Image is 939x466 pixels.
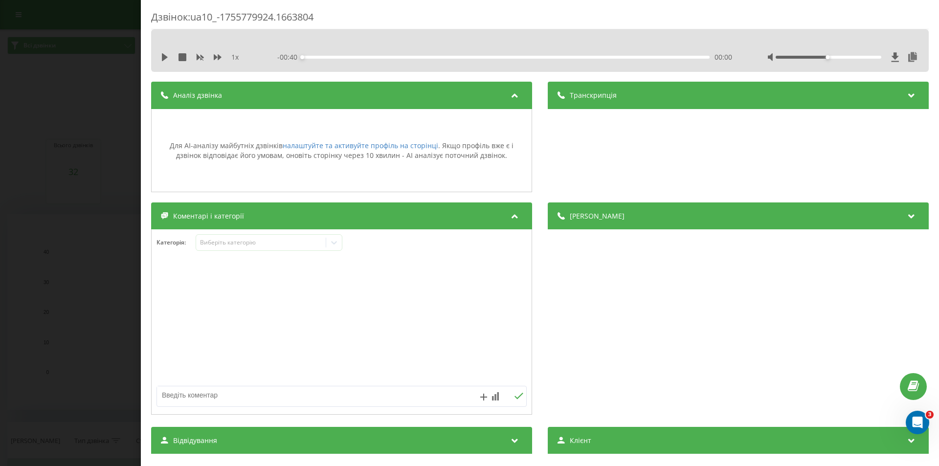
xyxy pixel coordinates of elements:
span: - 00:40 [277,52,302,62]
iframe: Intercom live chat [906,411,929,434]
span: Коментарі і категорії [173,211,244,221]
span: Відвідування [173,436,217,445]
span: Аналіз дзвінка [173,90,222,100]
div: Виберіть категорію [200,239,322,246]
span: [PERSON_NAME] [570,211,625,221]
span: 3 [926,411,934,419]
span: 00:00 [715,52,732,62]
span: Транскрипція [570,90,617,100]
h4: Категорія : [156,239,196,246]
span: 1 x [231,52,239,62]
div: Для AI-аналізу майбутніх дзвінків . Якщо профіль вже є і дзвінок відповідає його умовам, оновіть ... [156,141,527,160]
div: Дзвінок : ua10_-1755779924.1663804 [151,10,929,29]
div: Accessibility label [826,55,830,59]
span: Клієнт [570,436,591,445]
a: налаштуйте та активуйте профіль на сторінці [283,141,438,150]
div: Accessibility label [300,55,304,59]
